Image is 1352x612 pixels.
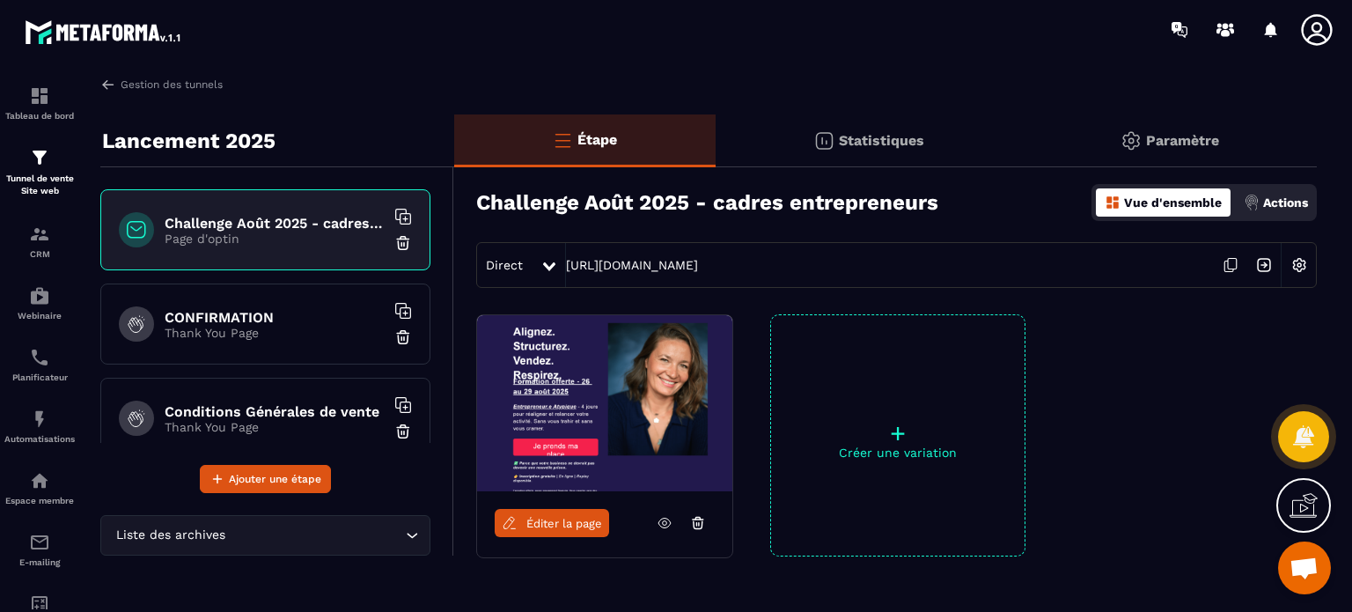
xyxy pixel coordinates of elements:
h6: Conditions Générales de vente [165,403,385,420]
p: Créer une variation [771,446,1025,460]
p: Vue d'ensemble [1124,195,1222,210]
img: formation [29,85,50,107]
a: formationformationTableau de bord [4,72,75,134]
img: setting-gr.5f69749f.svg [1121,130,1142,151]
img: stats.20deebd0.svg [813,130,834,151]
img: logo [25,16,183,48]
p: Planificateur [4,372,75,382]
a: automationsautomationsWebinaire [4,272,75,334]
img: arrow [100,77,116,92]
span: Éditer la page [526,517,602,530]
img: trash [394,234,412,252]
a: automationsautomationsAutomatisations [4,395,75,457]
img: bars-o.4a397970.svg [552,129,573,151]
img: automations [29,409,50,430]
p: Webinaire [4,311,75,321]
p: Espace membre [4,496,75,505]
span: Liste des archives [112,526,229,545]
p: Étape [577,131,617,148]
a: formationformationCRM [4,210,75,272]
a: Ouvrir le chat [1278,542,1331,594]
h6: CONFIRMATION [165,309,385,326]
a: emailemailE-mailing [4,519,75,580]
p: + [771,421,1025,446]
p: Actions [1263,195,1308,210]
p: Tunnel de vente Site web [4,173,75,197]
button: Ajouter une étape [200,465,331,493]
h6: Challenge Août 2025 - cadres entrepreneurs [165,215,385,232]
span: Ajouter une étape [229,470,321,488]
p: Tableau de bord [4,111,75,121]
img: formation [29,224,50,245]
img: scheduler [29,347,50,368]
img: automations [29,285,50,306]
p: Statistiques [839,132,924,149]
img: image [477,315,732,491]
p: Paramètre [1146,132,1219,149]
img: trash [394,328,412,346]
input: Search for option [229,526,401,545]
p: Thank You Page [165,326,385,340]
p: Automatisations [4,434,75,444]
a: automationsautomationsEspace membre [4,457,75,519]
div: Search for option [100,515,430,556]
h3: Challenge Août 2025 - cadres entrepreneurs [476,190,938,215]
p: E-mailing [4,557,75,567]
p: Thank You Page [165,420,385,434]
a: formationformationTunnel de vente Site web [4,134,75,210]
a: Éditer la page [495,509,609,537]
img: formation [29,147,50,168]
img: automations [29,470,50,491]
img: dashboard-orange.40269519.svg [1105,195,1121,210]
a: schedulerschedulerPlanificateur [4,334,75,395]
img: email [29,532,50,553]
p: Page d'optin [165,232,385,246]
a: Gestion des tunnels [100,77,223,92]
a: [URL][DOMAIN_NAME] [566,258,698,272]
img: trash [394,423,412,440]
img: actions.d6e523a2.png [1244,195,1260,210]
img: setting-w.858f3a88.svg [1282,248,1316,282]
img: arrow-next.bcc2205e.svg [1247,248,1281,282]
span: Direct [486,258,523,272]
p: CRM [4,249,75,259]
p: Lancement 2025 [102,123,276,159]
